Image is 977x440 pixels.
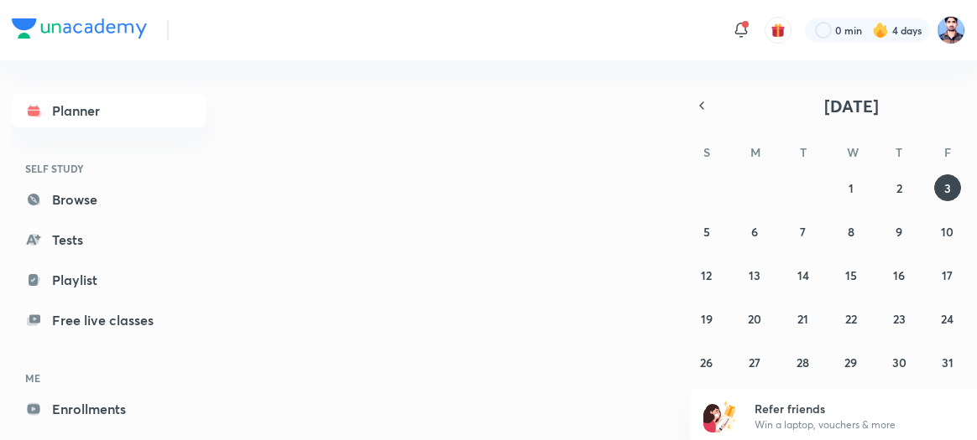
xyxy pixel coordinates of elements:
button: October 6, 2025 [741,218,768,245]
button: October 29, 2025 [838,349,865,375]
abbr: October 1, 2025 [849,180,854,196]
a: Planner [12,94,206,127]
abbr: October 14, 2025 [797,267,809,283]
button: October 30, 2025 [886,349,912,375]
button: October 27, 2025 [741,349,768,375]
abbr: October 3, 2025 [944,180,951,196]
a: Enrollments [12,392,206,426]
button: October 15, 2025 [838,261,865,288]
button: October 8, 2025 [838,218,865,245]
button: October 26, 2025 [693,349,720,375]
img: streak [872,22,889,39]
abbr: Thursday [896,144,902,160]
button: October 22, 2025 [838,305,865,332]
a: Playlist [12,263,206,297]
abbr: October 22, 2025 [845,311,857,327]
button: October 24, 2025 [934,305,961,332]
button: October 13, 2025 [741,261,768,288]
button: October 5, 2025 [693,218,720,245]
abbr: October 28, 2025 [797,355,809,370]
abbr: Friday [944,144,951,160]
button: October 23, 2025 [886,305,912,332]
button: October 17, 2025 [934,261,961,288]
abbr: Tuesday [800,144,807,160]
abbr: October 9, 2025 [896,224,902,240]
h6: ME [12,364,206,392]
img: Company Logo [12,18,147,39]
button: October 7, 2025 [790,218,817,245]
img: Irfan Qurashi [937,16,965,44]
button: October 28, 2025 [790,349,817,375]
a: Company Logo [12,18,147,43]
abbr: October 23, 2025 [893,311,906,327]
button: October 12, 2025 [693,261,720,288]
span: [DATE] [824,95,879,117]
abbr: October 31, 2025 [942,355,953,370]
abbr: October 26, 2025 [700,355,713,370]
button: October 16, 2025 [886,261,912,288]
abbr: Wednesday [847,144,859,160]
button: October 2, 2025 [886,174,912,201]
abbr: October 6, 2025 [751,224,758,240]
abbr: October 17, 2025 [942,267,953,283]
abbr: October 7, 2025 [800,224,806,240]
abbr: Monday [750,144,760,160]
a: Free live classes [12,303,206,337]
abbr: October 13, 2025 [749,267,760,283]
button: October 1, 2025 [838,174,865,201]
button: October 3, 2025 [934,174,961,201]
img: avatar [771,23,786,38]
p: Win a laptop, vouchers & more [755,417,961,432]
abbr: October 19, 2025 [701,311,713,327]
abbr: October 2, 2025 [896,180,902,196]
button: avatar [765,17,792,44]
abbr: October 8, 2025 [848,224,854,240]
button: October 31, 2025 [934,349,961,375]
abbr: October 29, 2025 [844,355,857,370]
abbr: October 20, 2025 [748,311,761,327]
h6: Refer friends [755,400,961,417]
abbr: October 27, 2025 [749,355,760,370]
abbr: Sunday [703,144,710,160]
a: Tests [12,223,206,256]
button: October 21, 2025 [790,305,817,332]
abbr: October 16, 2025 [893,267,905,283]
abbr: October 15, 2025 [845,267,857,283]
button: October 19, 2025 [693,305,720,332]
button: October 20, 2025 [741,305,768,332]
button: October 14, 2025 [790,261,817,288]
abbr: October 12, 2025 [701,267,712,283]
h6: SELF STUDY [12,154,206,183]
abbr: October 10, 2025 [941,224,953,240]
button: October 10, 2025 [934,218,961,245]
abbr: October 24, 2025 [941,311,953,327]
abbr: October 5, 2025 [703,224,710,240]
img: referral [703,399,737,432]
abbr: October 30, 2025 [892,355,906,370]
button: October 9, 2025 [886,218,912,245]
abbr: October 21, 2025 [797,311,808,327]
a: Browse [12,183,206,216]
